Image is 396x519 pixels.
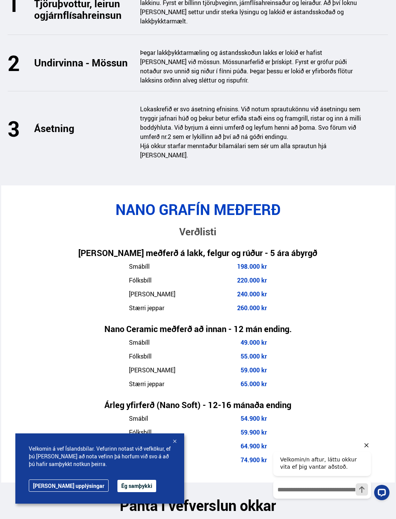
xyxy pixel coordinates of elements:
span: 240.000 kr [237,290,267,298]
h4: Árleg yfirferð (Nano Soft) - 12-16 mánaða ending [23,399,373,411]
p: Lokaskrefið er svo ásetning efnisins. Við notum sprautukönnu við ásetningu sem tryggir jafnari hú... [140,104,363,141]
td: Stærri jeppar [129,377,216,390]
span: 59.000 kr [241,366,267,374]
h3: Ásetning [34,122,133,134]
p: Þegar lakkþykktarmæling og ástandsskoðun lakks er lokið er hafist [PERSON_NAME] við mössun. Mössu... [140,48,363,85]
span: 65.000 kr [241,380,267,388]
td: Fólksbíll [129,350,216,363]
td: Smábíll [129,336,216,349]
td: Fólksbíll [129,426,216,439]
td: Smábíll [129,260,212,273]
span: 55.000 kr [241,352,267,360]
span: Velkomin á vef Íslandsbílar. Vefurinn notast við vefkökur, ef þú [PERSON_NAME] að nota vefinn þá ... [29,445,171,468]
span: 220.000 kr [237,276,267,284]
button: Ég samþykki [117,480,156,492]
span: 260.000 kr [237,304,267,312]
strong: 59.900 kr [241,428,267,436]
span: 74.900 kr [241,456,267,464]
h4: [PERSON_NAME] meðferð á lakk, felgur og rúður - 5 ára ábyrgð [23,247,373,259]
td: [PERSON_NAME] [129,364,216,377]
strong: 54.900 kr [241,414,267,423]
h2: Panta í vefverslun okkar [8,497,388,514]
td: [PERSON_NAME] [129,288,212,301]
a: [PERSON_NAME] upplýsingar [29,479,109,492]
strong: 64.900 kr [241,442,267,450]
td: Fólksbíll [129,274,212,287]
p: Hjá okkur starfar menntaður bílamálari sem sér um alla sprautun hjá [PERSON_NAME]. [140,141,363,160]
strong: 49.000 kr [241,338,267,347]
h2: NANO GRAFÍN MEÐFERÐ [23,201,373,218]
h3: Undirvinna - Mössun [34,57,133,68]
span: Verðlisti [179,225,216,238]
td: Stærri jeppar [129,301,212,314]
iframe: LiveChat chat widget [267,438,393,516]
td: Smábíl [129,412,216,425]
span: 198.000 kr [237,262,267,271]
h4: Nano Ceramic meðferð að innan - 12 mán ending. [23,323,373,335]
span: járnflísahreinsun [46,8,122,22]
